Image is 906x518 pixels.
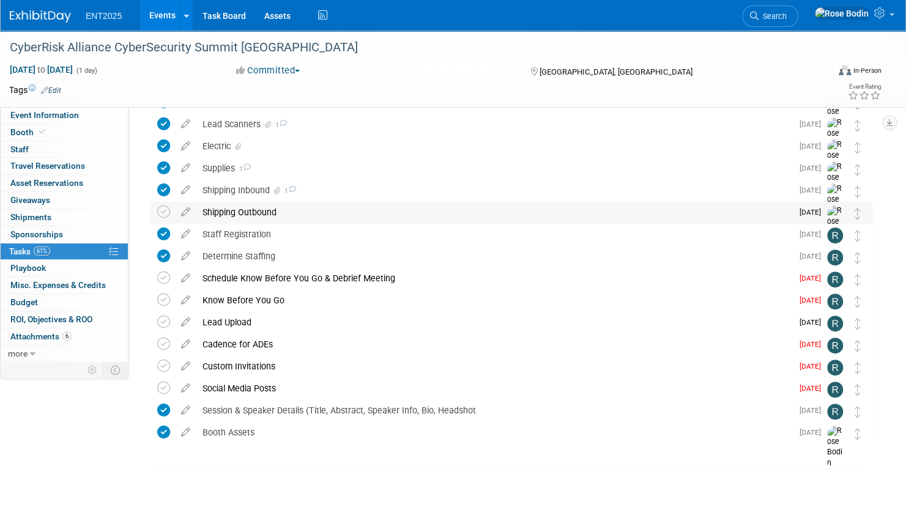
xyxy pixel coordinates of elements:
[196,422,792,443] div: Booth Assets
[10,161,85,171] span: Travel Reservations
[855,230,861,242] i: Move task
[103,362,128,378] td: Toggle Event Tabs
[827,228,843,243] img: Randy McDonald
[1,158,128,174] a: Travel Reservations
[196,246,792,267] div: Determine Staffing
[848,84,881,90] div: Event Rating
[827,272,843,287] img: Randy McDonald
[62,331,72,341] span: 6
[8,349,28,358] span: more
[1,124,128,141] a: Booth
[175,405,196,416] a: edit
[10,331,72,341] span: Attachments
[9,64,73,75] span: [DATE] [DATE]
[800,340,827,349] span: [DATE]
[10,110,79,120] span: Event Information
[10,127,48,137] span: Booth
[759,12,787,21] span: Search
[10,229,63,239] span: Sponsorships
[800,164,827,172] span: [DATE]
[196,114,792,135] div: Lead Scanners
[800,120,827,128] span: [DATE]
[273,121,287,129] span: 1
[175,361,196,372] a: edit
[175,119,196,130] a: edit
[196,268,792,289] div: Schedule Know Before You Go & Debrief Meeting
[175,339,196,350] a: edit
[800,428,827,437] span: [DATE]
[855,274,861,286] i: Move task
[1,192,128,209] a: Giveaways
[196,202,792,223] div: Shipping Outbound
[232,64,305,77] button: Committed
[800,296,827,305] span: [DATE]
[827,426,845,469] img: Rose Bodin
[175,427,196,438] a: edit
[800,274,827,283] span: [DATE]
[827,360,843,376] img: Randy McDonald
[855,362,861,374] i: Move task
[827,139,845,183] img: Rose Bodin
[75,67,97,75] span: (1 day)
[175,185,196,196] a: edit
[855,120,861,131] i: Move task
[827,382,843,398] img: Randy McDonald
[196,312,792,333] div: Lead Upload
[1,107,128,124] a: Event Information
[855,384,861,396] i: Move task
[10,195,50,205] span: Giveaways
[742,6,798,27] a: Search
[800,186,827,194] span: [DATE]
[855,164,861,176] i: Move task
[855,340,861,352] i: Move task
[175,163,196,174] a: edit
[196,224,792,245] div: Staff Registration
[86,11,122,21] span: ENT2025
[1,175,128,191] a: Asset Reservations
[10,263,46,273] span: Playbook
[855,142,861,154] i: Move task
[196,378,792,399] div: Social Media Posts
[196,400,792,421] div: Session & Speaker Details (Title, Abstract, Speaker Info, Bio, Headshot
[827,205,845,249] img: Rose Bodin
[800,208,827,216] span: [DATE]
[9,84,61,96] td: Tags
[175,317,196,328] a: edit
[1,209,128,226] a: Shipments
[196,356,792,377] div: Custom Invitations
[855,318,861,330] i: Move task
[175,207,196,218] a: edit
[10,178,83,188] span: Asset Reservations
[175,383,196,394] a: edit
[283,187,296,195] span: 1
[10,280,106,290] span: Misc. Expenses & Credits
[751,64,882,82] div: Event Format
[196,136,792,157] div: Electric
[10,212,51,222] span: Shipments
[1,294,128,311] a: Budget
[35,65,47,75] span: to
[827,183,845,227] img: Rose Bodin
[827,294,843,309] img: Randy McDonald
[175,295,196,306] a: edit
[800,406,827,415] span: [DATE]
[839,65,851,75] img: Format-Inperson.png
[827,117,845,161] img: Rose Bodin
[41,86,61,95] a: Edit
[1,311,128,328] a: ROI, Objectives & ROO
[1,346,128,362] a: more
[827,404,843,420] img: Randy McDonald
[855,428,861,440] i: Move task
[10,297,38,307] span: Budget
[39,128,45,135] i: Booth reservation complete
[196,290,792,311] div: Know Before You Go
[800,142,827,150] span: [DATE]
[175,251,196,262] a: edit
[6,37,808,59] div: CyberRisk Alliance CyberSecurity Summit [GEOGRAPHIC_DATA]
[855,186,861,198] i: Move task
[1,260,128,276] a: Playbook
[827,161,845,205] img: Rose Bodin
[539,67,692,76] span: [GEOGRAPHIC_DATA], [GEOGRAPHIC_DATA]
[814,7,869,20] img: Rose Bodin
[196,158,792,179] div: Supplies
